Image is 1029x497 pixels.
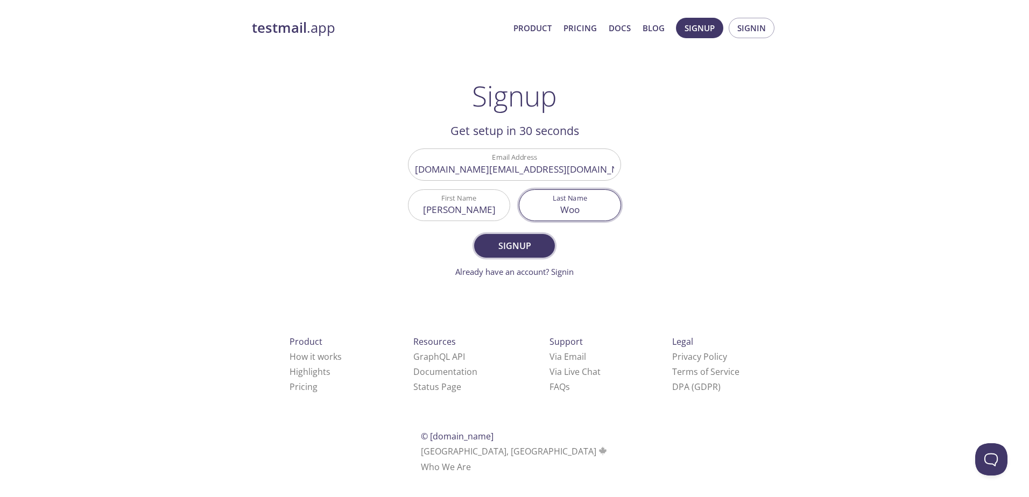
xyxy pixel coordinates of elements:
span: Support [549,336,583,347]
a: FAQ [549,381,570,393]
a: Already have an account? Signin [455,266,574,277]
a: Product [513,21,552,35]
a: DPA (GDPR) [672,381,721,393]
span: Signin [737,21,766,35]
a: Documentation [413,366,477,378]
button: Signup [676,18,723,38]
span: Signup [486,238,543,253]
h2: Get setup in 30 seconds [408,122,621,140]
span: Resources [413,336,456,347]
a: GraphQL API [413,351,465,363]
a: How it works [290,351,342,363]
a: Blog [643,21,665,35]
span: s [566,381,570,393]
a: Highlights [290,366,330,378]
a: Via Email [549,351,586,363]
a: Pricing [290,381,318,393]
a: Docs [609,21,631,35]
span: [GEOGRAPHIC_DATA], [GEOGRAPHIC_DATA] [421,445,609,457]
button: Signup [474,234,555,258]
strong: testmail [252,18,307,37]
span: Signup [685,21,715,35]
button: Signin [729,18,774,38]
a: Via Live Chat [549,366,601,378]
h1: Signup [472,80,557,112]
span: Product [290,336,322,347]
a: Terms of Service [672,366,739,378]
a: Privacy Policy [672,351,727,363]
a: Status Page [413,381,461,393]
a: Pricing [563,21,597,35]
a: Who We Are [421,461,471,473]
a: testmail.app [252,19,505,37]
iframe: Help Scout Beacon - Open [975,443,1007,475]
span: Legal [672,336,693,347]
span: © [DOMAIN_NAME] [421,430,494,442]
